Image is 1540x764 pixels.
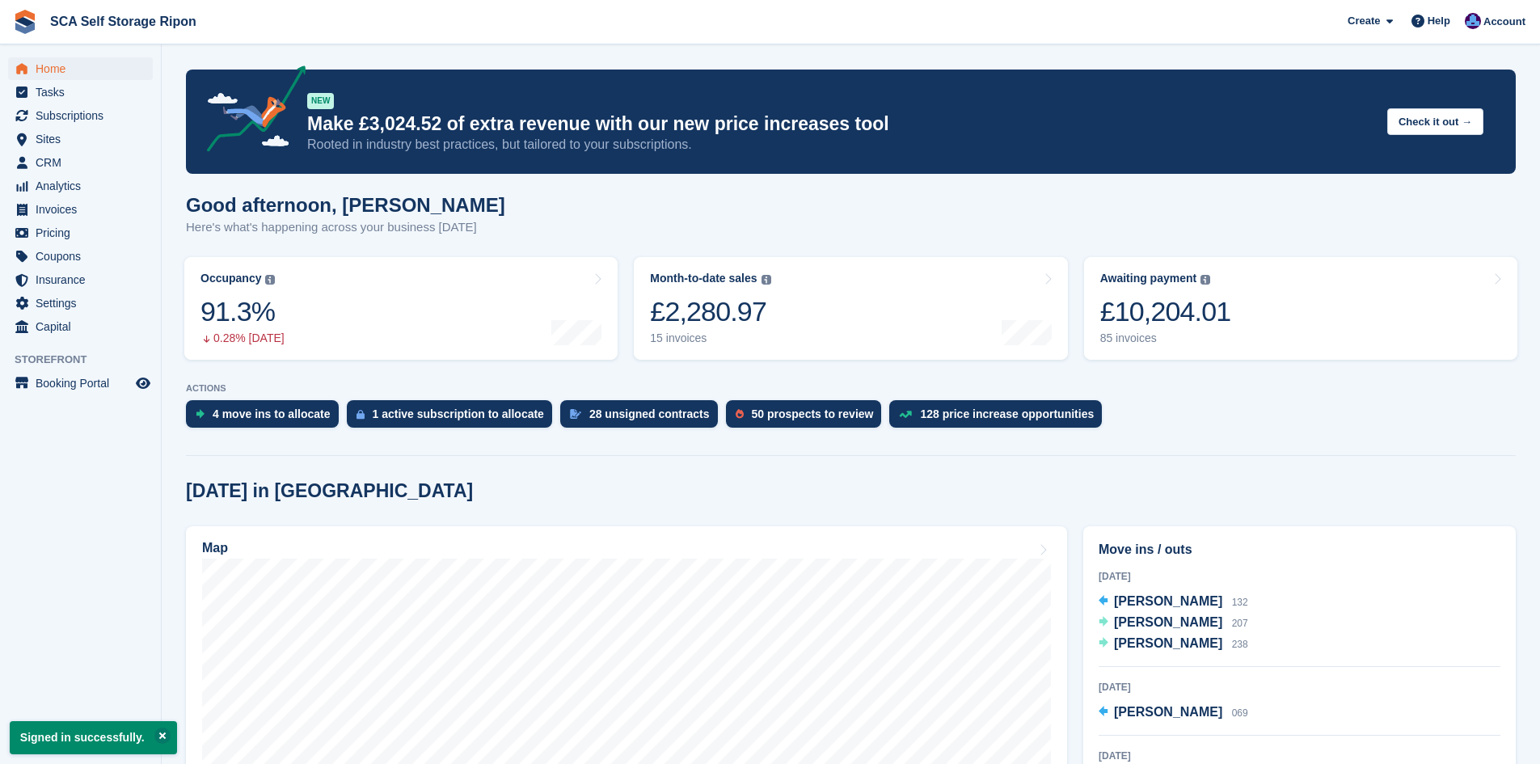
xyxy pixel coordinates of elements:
[899,411,912,418] img: price_increase_opportunities-93ffe204e8149a01c8c9dc8f82e8f89637d9d84a8eef4429ea346261dce0b2c0.svg
[726,400,890,436] a: 50 prospects to review
[1099,634,1248,655] a: [PERSON_NAME] 238
[36,104,133,127] span: Subscriptions
[1099,613,1248,634] a: [PERSON_NAME] 207
[889,400,1110,436] a: 128 price increase opportunities
[650,331,770,345] div: 15 invoices
[634,257,1067,360] a: Month-to-date sales £2,280.97 15 invoices
[36,292,133,314] span: Settings
[307,112,1374,136] p: Make £3,024.52 of extra revenue with our new price increases tool
[186,480,473,502] h2: [DATE] in [GEOGRAPHIC_DATA]
[1232,597,1248,608] span: 132
[1099,540,1500,559] h2: Move ins / outs
[186,218,505,237] p: Here's what's happening across your business [DATE]
[202,541,228,555] h2: Map
[1232,618,1248,629] span: 207
[8,128,153,150] a: menu
[8,104,153,127] a: menu
[1100,331,1231,345] div: 85 invoices
[196,409,205,419] img: move_ins_to_allocate_icon-fdf77a2bb77ea45bf5b3d319d69a93e2d87916cf1d5bf7949dd705db3b84f3ca.svg
[193,65,306,158] img: price-adjustments-announcement-icon-8257ccfd72463d97f412b2fc003d46551f7dbcb40ab6d574587a9cd5c0d94...
[36,372,133,395] span: Booking Portal
[650,295,770,328] div: £2,280.97
[8,198,153,221] a: menu
[560,400,726,436] a: 28 unsigned contracts
[752,407,874,420] div: 50 prospects to review
[736,409,744,419] img: prospect-51fa495bee0391a8d652442698ab0144808aea92771e9ea1ae160a38d050c398.svg
[1232,707,1248,719] span: 069
[1100,272,1197,285] div: Awaiting payment
[36,128,133,150] span: Sites
[307,93,334,109] div: NEW
[1099,569,1500,584] div: [DATE]
[1232,639,1248,650] span: 238
[36,268,133,291] span: Insurance
[186,400,347,436] a: 4 move ins to allocate
[1099,703,1248,724] a: [PERSON_NAME] 069
[8,268,153,291] a: menu
[10,721,177,754] p: Signed in successfully.
[36,245,133,268] span: Coupons
[213,407,331,420] div: 4 move ins to allocate
[650,272,757,285] div: Month-to-date sales
[8,81,153,103] a: menu
[200,295,285,328] div: 91.3%
[1099,749,1500,763] div: [DATE]
[8,315,153,338] a: menu
[1114,636,1222,650] span: [PERSON_NAME]
[8,245,153,268] a: menu
[1428,13,1450,29] span: Help
[1100,295,1231,328] div: £10,204.01
[200,331,285,345] div: 0.28% [DATE]
[200,272,261,285] div: Occupancy
[762,275,771,285] img: icon-info-grey-7440780725fd019a000dd9b08b2336e03edf1995a4989e88bcd33f0948082b44.svg
[8,57,153,80] a: menu
[184,257,618,360] a: Occupancy 91.3% 0.28% [DATE]
[13,10,37,34] img: stora-icon-8386f47178a22dfd0bd8f6a31ec36ba5ce8667c1dd55bd0f319d3a0aa187defe.svg
[1114,705,1222,719] span: [PERSON_NAME]
[36,81,133,103] span: Tasks
[186,383,1516,394] p: ACTIONS
[36,315,133,338] span: Capital
[36,175,133,197] span: Analytics
[36,222,133,244] span: Pricing
[373,407,544,420] div: 1 active subscription to allocate
[589,407,710,420] div: 28 unsigned contracts
[1348,13,1380,29] span: Create
[8,372,153,395] a: menu
[36,151,133,174] span: CRM
[307,136,1374,154] p: Rooted in industry best practices, but tailored to your subscriptions.
[570,409,581,419] img: contract_signature_icon-13c848040528278c33f63329250d36e43548de30e8caae1d1a13099fd9432cc5.svg
[357,409,365,420] img: active_subscription_to_allocate_icon-d502201f5373d7db506a760aba3b589e785aa758c864c3986d89f69b8ff3...
[1387,108,1483,135] button: Check it out →
[1099,592,1248,613] a: [PERSON_NAME] 132
[347,400,560,436] a: 1 active subscription to allocate
[133,374,153,393] a: Preview store
[1114,594,1222,608] span: [PERSON_NAME]
[36,57,133,80] span: Home
[44,8,203,35] a: SCA Self Storage Ripon
[1114,615,1222,629] span: [PERSON_NAME]
[15,352,161,368] span: Storefront
[920,407,1094,420] div: 128 price increase opportunities
[265,275,275,285] img: icon-info-grey-7440780725fd019a000dd9b08b2336e03edf1995a4989e88bcd33f0948082b44.svg
[1200,275,1210,285] img: icon-info-grey-7440780725fd019a000dd9b08b2336e03edf1995a4989e88bcd33f0948082b44.svg
[1084,257,1517,360] a: Awaiting payment £10,204.01 85 invoices
[8,151,153,174] a: menu
[8,175,153,197] a: menu
[1099,680,1500,694] div: [DATE]
[8,292,153,314] a: menu
[36,198,133,221] span: Invoices
[8,222,153,244] a: menu
[186,194,505,216] h1: Good afternoon, [PERSON_NAME]
[1483,14,1525,30] span: Account
[1465,13,1481,29] img: Sarah Race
